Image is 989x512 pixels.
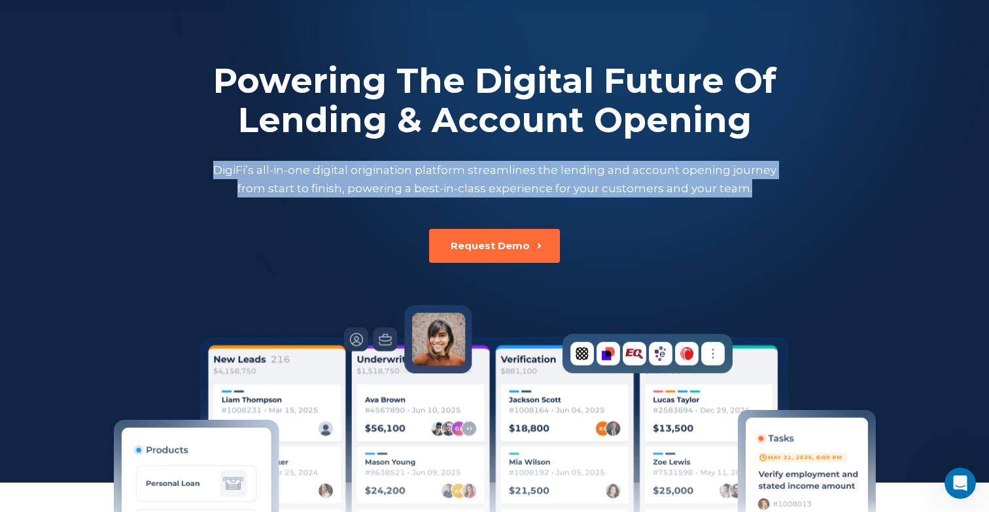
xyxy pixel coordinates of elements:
[429,229,560,263] button: Request Demo
[451,239,530,252] div: Request Demo
[210,61,779,140] h2: Powering The Digital Future Of Lending & Account Opening
[945,468,976,499] iframe: Intercom live chat
[210,161,779,197] p: DigiFi’s all-in-one digital origination platform streamlines the lending and account opening jour...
